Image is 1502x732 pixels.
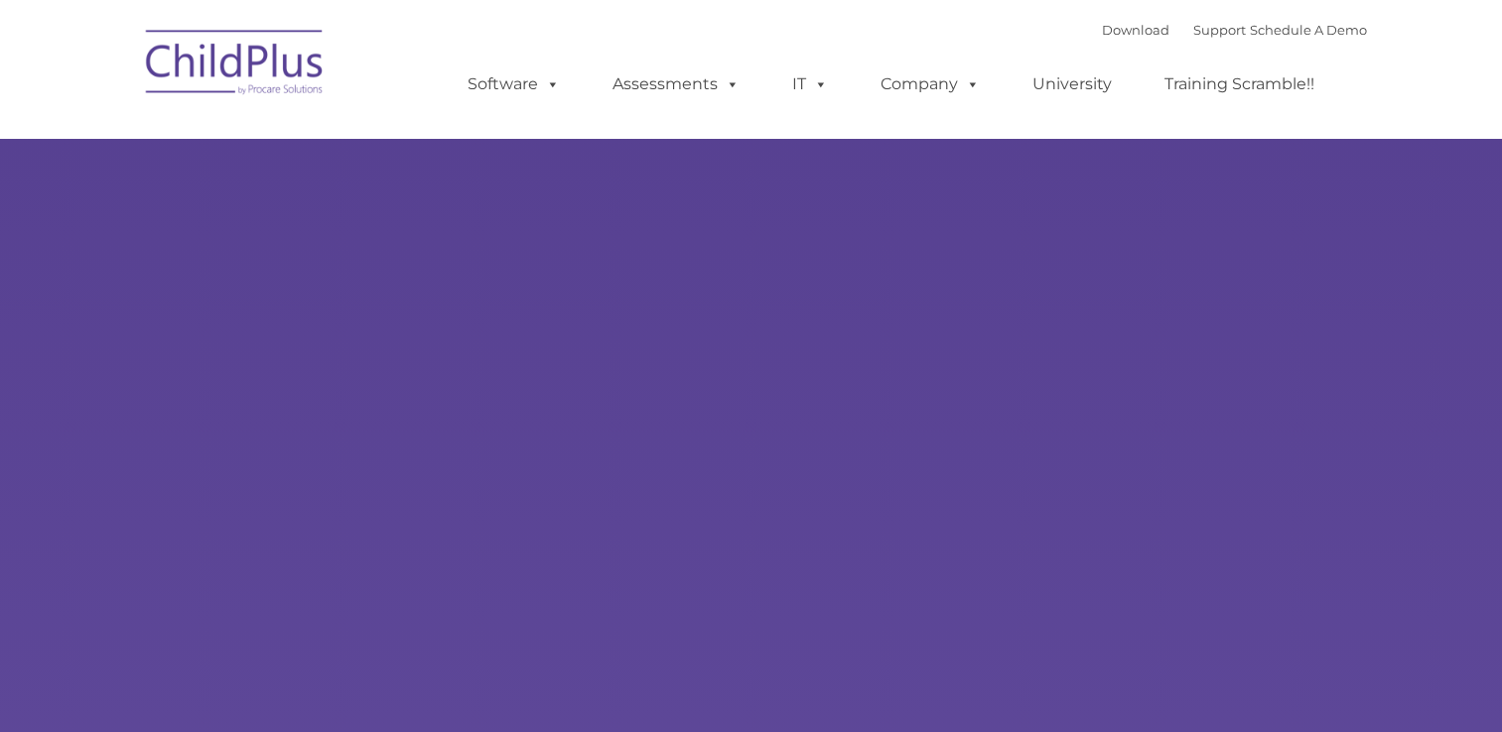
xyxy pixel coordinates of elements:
a: Schedule A Demo [1250,22,1367,38]
a: Company [861,64,1000,104]
a: Download [1102,22,1169,38]
a: Training Scramble!! [1145,64,1334,104]
a: Support [1193,22,1246,38]
a: University [1013,64,1132,104]
img: ChildPlus by Procare Solutions [136,16,335,115]
font: | [1102,22,1367,38]
a: Assessments [593,64,759,104]
a: IT [772,64,848,104]
a: Software [448,64,580,104]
